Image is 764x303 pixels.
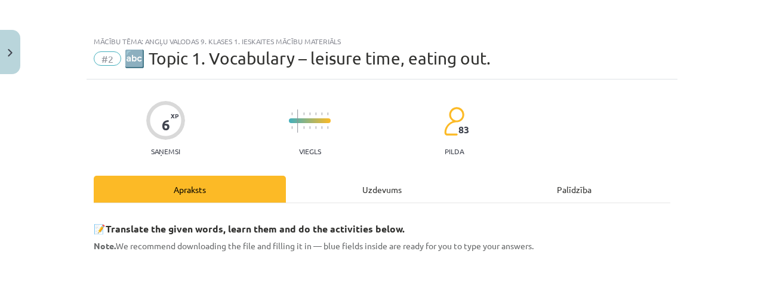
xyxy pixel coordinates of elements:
img: students-c634bb4e5e11cddfef0936a35e636f08e4e9abd3cc4e673bd6f9a4125e45ecb1.svg [443,106,464,136]
b: Translate the given words, learn them and do the activities below. [106,222,405,235]
img: icon-short-line-57e1e144782c952c97e751825c79c345078a6d821885a25fce030b3d8c18986b.svg [303,126,304,129]
div: 6 [162,117,170,133]
div: Mācību tēma: Angļu valodas 9. klases 1. ieskaites mācību materiāls [94,37,670,45]
img: icon-short-line-57e1e144782c952c97e751825c79c345078a6d821885a25fce030b3d8c18986b.svg [309,126,310,129]
img: icon-short-line-57e1e144782c952c97e751825c79c345078a6d821885a25fce030b3d8c18986b.svg [327,126,328,129]
img: icon-short-line-57e1e144782c952c97e751825c79c345078a6d821885a25fce030b3d8c18986b.svg [315,126,316,129]
img: icon-close-lesson-0947bae3869378f0d4975bcd49f059093ad1ed9edebbc8119c70593378902aed.svg [8,49,13,57]
p: pilda [445,147,464,155]
span: #2 [94,51,121,66]
img: icon-short-line-57e1e144782c952c97e751825c79c345078a6d821885a25fce030b3d8c18986b.svg [315,112,316,115]
p: Saņemsi [146,147,185,155]
span: 🔤 Topic 1. Vocabulary – leisure time, eating out. [124,48,491,68]
span: 83 [458,124,469,135]
img: icon-short-line-57e1e144782c952c97e751825c79c345078a6d821885a25fce030b3d8c18986b.svg [303,112,304,115]
img: icon-short-line-57e1e144782c952c97e751825c79c345078a6d821885a25fce030b3d8c18986b.svg [309,112,310,115]
img: icon-short-line-57e1e144782c952c97e751825c79c345078a6d821885a25fce030b3d8c18986b.svg [321,126,322,129]
div: Apraksts [94,176,286,203]
span: XP [171,112,178,119]
div: Uzdevums [286,176,478,203]
img: icon-short-line-57e1e144782c952c97e751825c79c345078a6d821885a25fce030b3d8c18986b.svg [291,112,292,115]
div: Palīdzība [478,176,670,203]
img: icon-short-line-57e1e144782c952c97e751825c79c345078a6d821885a25fce030b3d8c18986b.svg [327,112,328,115]
img: icon-short-line-57e1e144782c952c97e751825c79c345078a6d821885a25fce030b3d8c18986b.svg [291,126,292,129]
h3: 📝 [94,214,670,236]
strong: Note. [94,240,116,251]
p: Viegls [299,147,321,155]
img: icon-long-line-d9ea69661e0d244f92f715978eff75569469978d946b2353a9bb055b3ed8787d.svg [297,109,298,133]
img: icon-short-line-57e1e144782c952c97e751825c79c345078a6d821885a25fce030b3d8c18986b.svg [321,112,322,115]
span: We recommend downloading the file and filling it in — blue fields inside are ready for you to typ... [94,240,534,251]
